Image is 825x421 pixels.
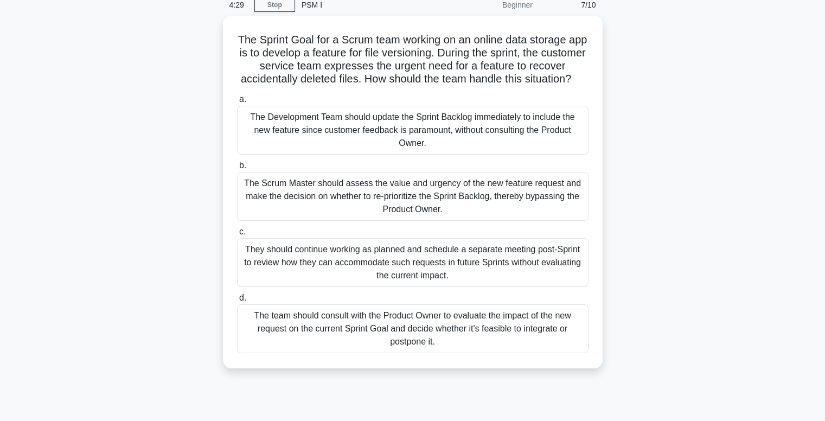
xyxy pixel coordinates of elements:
div: The team should consult with the Product Owner to evaluate the impact of the new request on the c... [237,304,589,353]
span: d. [239,293,246,302]
div: The Scrum Master should assess the value and urgency of the new feature request and make the deci... [237,172,589,221]
span: c. [239,227,246,236]
h5: The Sprint Goal for a Scrum team working on an online data storage app is to develop a feature fo... [236,33,590,86]
span: b. [239,161,246,170]
div: They should continue working as planned and schedule a separate meeting post-Sprint to review how... [237,238,589,287]
div: The Development Team should update the Sprint Backlog immediately to include the new feature sinc... [237,106,589,155]
span: a. [239,94,246,104]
